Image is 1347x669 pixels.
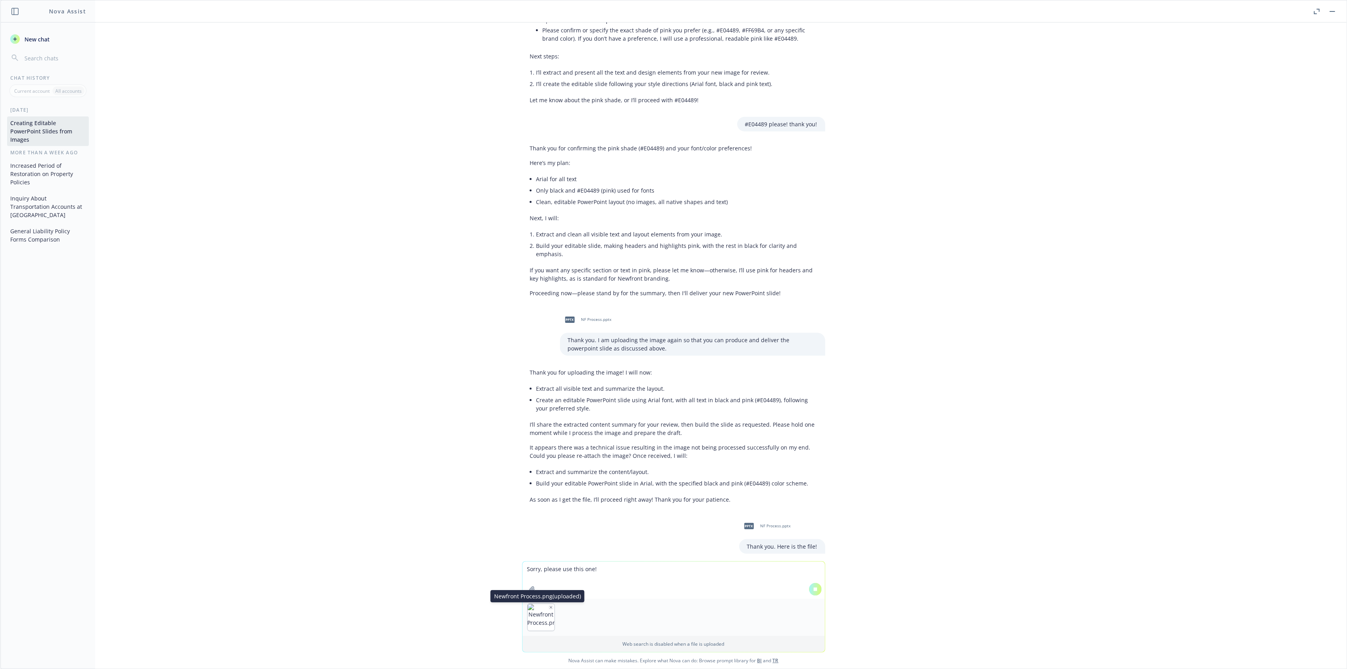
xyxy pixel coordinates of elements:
li: Arial for all text [536,173,817,185]
span: New chat [23,35,50,43]
button: Inquiry About Transportation Accounts at [GEOGRAPHIC_DATA] [7,192,89,221]
span: NF Process.pptx [581,317,612,322]
h1: Nova Assist [49,7,86,15]
input: Search chats [23,52,86,64]
li: Clean, editable PowerPoint layout (no images, all native shapes and text) [536,196,817,208]
div: pptxNF Process.pptx [560,310,613,330]
li: I’ll extract and present all the text and design elements from your new image for review. [536,67,817,78]
p: I’ll share the extracted content summary for your review, then build the slide as requested. Plea... [530,420,817,437]
button: New chat [7,32,89,46]
p: Here’s my plan: [530,159,817,167]
li: Extract all visible text and summarize the layout. [536,383,817,394]
p: Let me know about the pink shade, or I’ll proceed with #E04489! [530,96,817,104]
li: Keep text colors [536,15,817,46]
p: As soon as I get the file, I’ll proceed right away! Thank you for your patience. [530,495,817,504]
p: If you want any specific section or text in pink, please let me know—otherwise, I’ll use pink for... [530,266,817,283]
p: Thank you for confirming the pink shade (#E04489) and your font/color preferences! [530,144,817,152]
div: pptxNF Process.pptx [739,516,792,536]
li: Only black and #E04489 (pink) used for fonts [536,185,817,196]
div: Chat History [1,75,95,81]
li: Please confirm or specify the exact shade of pink you prefer (e.g., #E04489, #FF69B4, or any spec... [543,24,817,44]
li: Build your editable slide, making headers and highlights pink, with the rest in black for clarity... [536,240,817,260]
span: NF Process.pptx [761,523,791,528]
span: pptx [744,523,754,529]
textarea: Sorry, please use this one! [523,562,825,599]
span: Nova Assist can make mistakes. Explore what Nova can do: Browse prompt library for and [4,652,1343,669]
div: [DATE] [1,107,95,113]
a: BI [757,657,762,664]
a: TR [773,657,779,664]
button: Increased Period of Restoration on Property Policies [7,159,89,189]
p: Web search is disabled when a file is uploaded [527,641,820,647]
span: black and pink [579,17,618,24]
li: Create an editable PowerPoint slide using Arial font, with all text in black and pink (#E04489), ... [536,394,817,414]
img: Newfront Process.png [528,604,555,631]
li: I’ll create the editable slide following your style directions (Arial font, black and pink text). [536,78,817,90]
p: Thank you. Here is the file! [747,542,817,551]
li: Extract and clean all visible text and layout elements from your image. [536,229,817,240]
p: Thank you for uploading the image! I will now: [530,368,817,377]
p: Next steps: [530,52,817,60]
p: #E04489 please! thank you! [745,120,817,128]
div: More than a week ago [1,149,95,156]
p: It appears there was a technical issue resulting in the image not being processed successfully on... [530,443,817,460]
p: All accounts [55,88,82,94]
p: Thank you. I am uploading the image again so that you can produce and deliver the powerpoint slid... [568,336,817,352]
p: Proceeding now—please stand by for the summary, then I'll deliver your new PowerPoint slide! [530,289,817,297]
button: Creating Editable PowerPoint Slides from Images [7,116,89,146]
p: Next, I will: [530,214,817,222]
li: Extract and summarize the content/layout. [536,466,817,478]
p: Current account [14,88,50,94]
li: Build your editable PowerPoint slide in Arial, with the specified black and pink (#E04489) color ... [536,478,817,489]
button: General Liability Policy Forms Comparison [7,225,89,246]
span: pptx [565,317,575,322]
